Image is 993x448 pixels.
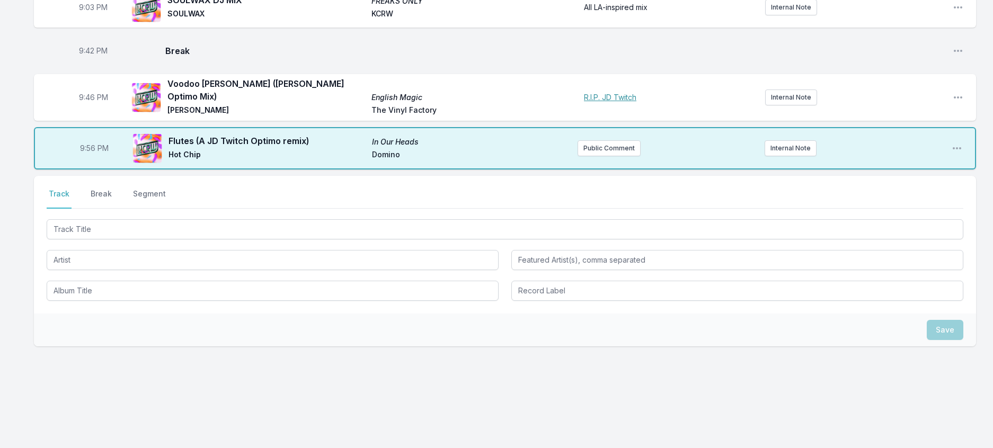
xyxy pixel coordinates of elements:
span: Domino [372,149,569,162]
input: Artist [47,250,499,270]
span: Break [165,44,944,57]
button: Open playlist item options [953,92,963,103]
button: Segment [131,189,168,209]
button: Internal Note [765,140,817,156]
span: SOULWAX [167,8,365,21]
span: Hot Chip [169,149,366,162]
input: Featured Artist(s), comma separated [511,250,963,270]
span: Timestamp [80,143,109,154]
span: English Magic [371,92,569,103]
button: Public Comment [578,140,641,156]
img: In Our Heads [132,133,162,163]
span: All LA-inspired mix [584,3,648,12]
button: Open playlist item options [953,46,963,56]
button: Break [88,189,114,209]
span: Timestamp [79,2,108,13]
button: Save [927,320,963,340]
span: Flutes (A JD Twitch Optimo remix) [169,135,366,147]
span: Timestamp [79,46,108,56]
button: Track [47,189,72,209]
span: In Our Heads [372,137,569,147]
input: Track Title [47,219,963,239]
span: The Vinyl Factory [371,105,569,118]
button: Internal Note [765,89,817,105]
span: KCRW [371,8,569,21]
span: Voodoo [PERSON_NAME] ([PERSON_NAME] Optimo Mix) [167,77,365,103]
a: R.I.P. JD Twitch [584,93,636,102]
span: [PERSON_NAME] [167,105,365,118]
span: Timestamp [79,92,108,103]
button: Open playlist item options [952,143,962,154]
input: Record Label [511,281,963,301]
img: English Magic [131,83,161,112]
input: Album Title [47,281,499,301]
button: Open playlist item options [953,2,963,13]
